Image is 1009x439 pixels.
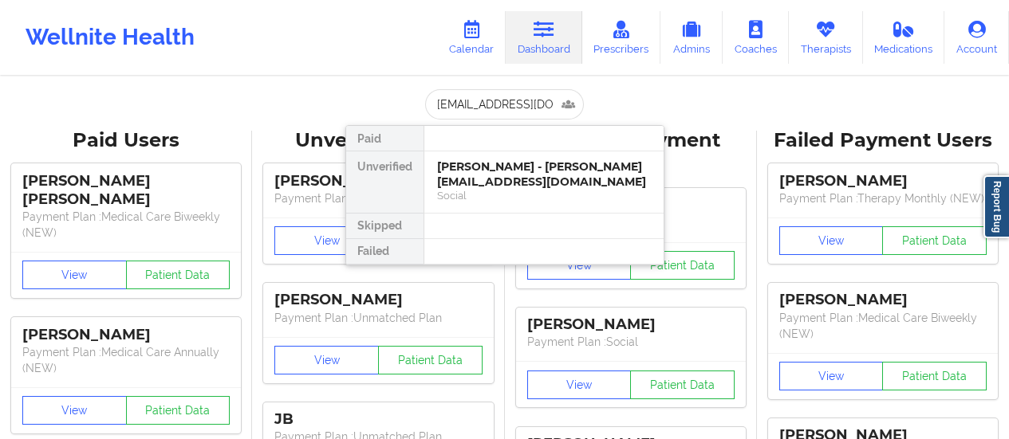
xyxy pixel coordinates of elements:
[274,291,482,309] div: [PERSON_NAME]
[274,190,482,206] p: Payment Plan : Unmatched Plan
[630,370,735,399] button: Patient Data
[582,11,661,64] a: Prescribers
[274,346,379,374] button: View
[944,11,1009,64] a: Account
[768,128,998,153] div: Failed Payment Users
[723,11,789,64] a: Coaches
[630,251,735,280] button: Patient Data
[983,175,1009,238] a: Report Bug
[274,410,482,429] div: JB
[346,239,424,265] div: Failed
[437,11,506,64] a: Calendar
[22,261,127,289] button: View
[527,251,632,280] button: View
[22,326,230,344] div: [PERSON_NAME]
[506,11,582,64] a: Dashboard
[346,151,424,214] div: Unverified
[527,334,735,350] p: Payment Plan : Social
[22,172,230,209] div: [PERSON_NAME] [PERSON_NAME]
[660,11,723,64] a: Admins
[437,159,651,189] div: [PERSON_NAME] - [PERSON_NAME][EMAIL_ADDRESS][DOMAIN_NAME]
[22,209,230,241] p: Payment Plan : Medical Care Biweekly (NEW)
[274,226,379,255] button: View
[346,126,424,151] div: Paid
[779,362,884,390] button: View
[22,396,127,425] button: View
[882,362,987,390] button: Patient Data
[779,226,884,255] button: View
[527,370,632,399] button: View
[274,172,482,190] div: [PERSON_NAME]
[779,310,987,342] p: Payment Plan : Medical Care Biweekly (NEW)
[378,346,483,374] button: Patient Data
[779,190,987,206] p: Payment Plan : Therapy Monthly (NEW)
[263,128,493,153] div: Unverified Users
[863,11,945,64] a: Medications
[22,344,230,376] p: Payment Plan : Medical Care Annually (NEW)
[882,226,987,255] button: Patient Data
[779,291,987,309] div: [PERSON_NAME]
[346,214,424,239] div: Skipped
[11,128,241,153] div: Paid Users
[437,189,651,202] div: Social
[126,396,231,425] button: Patient Data
[527,316,735,334] div: [PERSON_NAME]
[789,11,863,64] a: Therapists
[779,172,987,190] div: [PERSON_NAME]
[126,261,231,289] button: Patient Data
[274,310,482,326] p: Payment Plan : Unmatched Plan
